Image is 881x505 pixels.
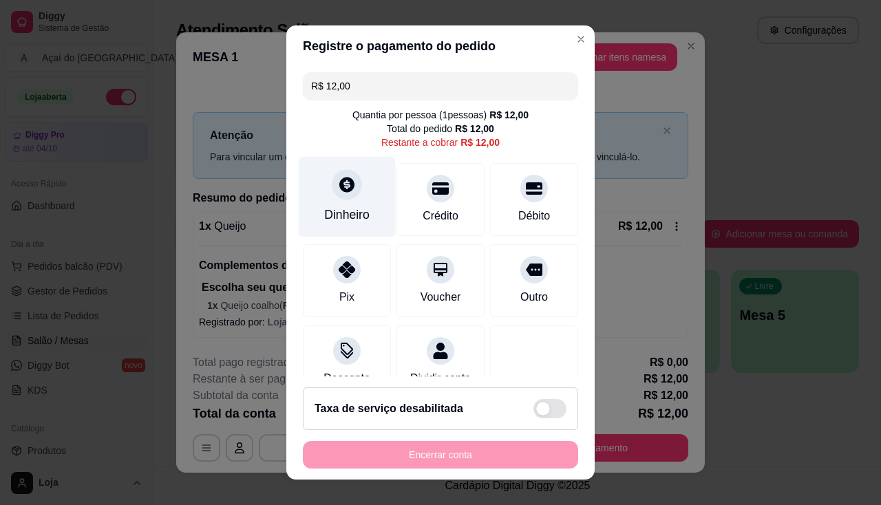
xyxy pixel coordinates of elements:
div: Crédito [423,208,458,224]
input: Ex.: hambúrguer de cordeiro [311,72,570,100]
div: R$ 12,00 [455,122,494,136]
div: Quantia por pessoa ( 1 pessoas) [352,108,529,122]
div: Desconto [323,370,370,387]
h2: Taxa de serviço desabilitada [315,400,463,417]
div: Outro [520,289,548,305]
div: R$ 12,00 [489,108,529,122]
div: Restante a cobrar [381,136,500,149]
div: Débito [518,208,550,224]
header: Registre o pagamento do pedido [286,25,595,67]
div: Voucher [421,289,461,305]
div: Dinheiro [324,206,370,224]
div: Pix [339,289,354,305]
div: Total do pedido [387,122,494,136]
div: R$ 12,00 [460,136,500,149]
button: Close [570,28,592,50]
div: Dividir conta [410,370,471,387]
